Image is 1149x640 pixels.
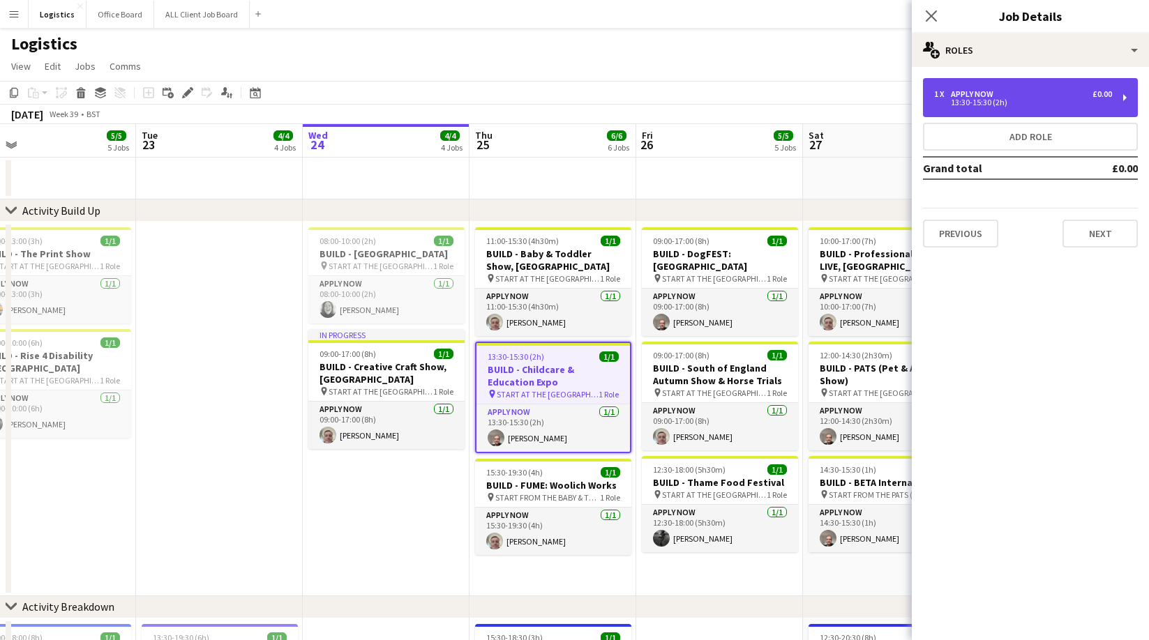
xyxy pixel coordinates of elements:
[6,57,36,75] a: View
[475,247,631,273] h3: BUILD - Baby & Toddler Show, [GEOGRAPHIC_DATA]
[434,349,453,359] span: 1/1
[662,273,767,284] span: START AT THE [GEOGRAPHIC_DATA]
[599,351,619,362] span: 1/1
[140,137,158,153] span: 23
[642,247,798,273] h3: BUILD - DogFEST: [GEOGRAPHIC_DATA]
[809,362,965,387] h3: BUILD - PATS (Pet & Aquatic Show)
[600,492,620,503] span: 1 Role
[809,505,965,552] app-card-role: APPLY NOW1/114:30-15:30 (1h)[PERSON_NAME]
[22,600,114,614] div: Activity Breakdown
[653,236,709,246] span: 09:00-17:00 (8h)
[308,329,465,340] div: In progress
[600,273,620,284] span: 1 Role
[829,489,933,500] span: START FROM THE PATS (PETS & AQUATIC) SHOW
[308,129,328,142] span: Wed
[767,273,787,284] span: 1 Role
[142,129,158,142] span: Tue
[607,130,626,141] span: 6/6
[87,1,154,28] button: Office Board
[642,227,798,336] div: 09:00-17:00 (8h)1/1BUILD - DogFEST: [GEOGRAPHIC_DATA] START AT THE [GEOGRAPHIC_DATA]1 RoleAPPLY N...
[809,342,965,450] app-job-card: 12:00-14:30 (2h30m)1/1BUILD - PATS (Pet & Aquatic Show) START AT THE [GEOGRAPHIC_DATA]1 RoleAPPLY...
[809,403,965,450] app-card-role: APPLY NOW1/112:00-14:30 (2h30m)[PERSON_NAME]
[912,7,1149,25] h3: Job Details
[806,137,824,153] span: 27
[601,236,620,246] span: 1/1
[46,109,81,119] span: Week 39
[767,388,787,398] span: 1 Role
[22,204,100,218] div: Activity Build Up
[923,123,1138,151] button: Add role
[486,236,559,246] span: 11:00-15:30 (4h30m)
[100,337,120,348] span: 1/1
[642,342,798,450] app-job-card: 09:00-17:00 (8h)1/1BUILD - South of England Autumn Show & Horse Trials START AT THE [GEOGRAPHIC_D...
[308,329,465,449] app-job-card: In progress09:00-17:00 (8h)1/1BUILD - Creative Craft Show, [GEOGRAPHIC_DATA] START AT THE [GEOGRA...
[110,60,141,73] span: Comms
[11,33,77,54] h1: Logistics
[599,389,619,399] span: 1 Role
[69,57,101,75] a: Jobs
[662,388,767,398] span: START AT THE [GEOGRAPHIC_DATA]
[475,508,631,555] app-card-role: APPLY NOW1/115:30-19:30 (4h)[PERSON_NAME]
[104,57,147,75] a: Comms
[809,227,965,336] div: 10:00-17:00 (7h)1/1BUILD - Professional Beauty LIVE, [GEOGRAPHIC_DATA] START AT THE [GEOGRAPHIC_D...
[934,89,951,99] div: 1 x
[934,99,1112,106] div: 13:30-15:30 (2h)
[87,109,100,119] div: BST
[475,342,631,453] app-job-card: 13:30-15:30 (2h)1/1BUILD - Childcare & Education Expo START AT THE [GEOGRAPHIC_DATA]1 RoleAPPLY N...
[642,362,798,387] h3: BUILD - South of England Autumn Show & Horse Trials
[495,492,600,503] span: START FROM THE BABY & TODDLER SHOW, [GEOGRAPHIC_DATA]
[476,363,630,388] h3: BUILD - Childcare & Education Expo
[273,130,293,141] span: 4/4
[774,142,796,153] div: 5 Jobs
[308,247,465,260] h3: BUILD - [GEOGRAPHIC_DATA]
[440,130,460,141] span: 4/4
[100,236,120,246] span: 1/1
[486,467,543,478] span: 15:30-19:30 (4h)
[488,351,544,362] span: 13:30-15:30 (2h)
[642,456,798,552] app-job-card: 12:30-18:00 (5h30m)1/1BUILD - Thame Food Festival START AT THE [GEOGRAPHIC_DATA]1 RoleAPPLY NOW1/...
[75,60,96,73] span: Jobs
[434,236,453,246] span: 1/1
[39,57,66,75] a: Edit
[653,350,709,360] span: 09:00-17:00 (8h)
[45,60,61,73] span: Edit
[829,273,933,284] span: START AT THE [GEOGRAPHIC_DATA]
[820,350,892,360] span: 12:00-14:30 (2h30m)
[308,227,465,323] div: 08:00-10:00 (2h)1/1BUILD - [GEOGRAPHIC_DATA] START AT THE [GEOGRAPHIC_DATA]1 RoleAPPLY NOW1/108:0...
[497,389,599,399] span: START AT THE [GEOGRAPHIC_DATA]
[809,456,965,552] app-job-card: 14:30-15:30 (1h)1/1BUILD - BETA International START FROM THE PATS (PETS & AQUATIC) SHOW1 RoleAPPL...
[329,261,433,271] span: START AT THE [GEOGRAPHIC_DATA]
[642,289,798,336] app-card-role: APPLY NOW1/109:00-17:00 (8h)[PERSON_NAME]
[608,142,629,153] div: 6 Jobs
[1062,220,1138,247] button: Next
[767,464,787,475] span: 1/1
[475,289,631,336] app-card-role: APPLY NOW1/111:00-15:30 (4h30m)[PERSON_NAME]
[767,489,787,500] span: 1 Role
[820,464,876,475] span: 14:30-15:30 (1h)
[433,386,453,397] span: 1 Role
[433,261,453,271] span: 1 Role
[107,130,126,141] span: 5/5
[809,247,965,273] h3: BUILD - Professional Beauty LIVE, [GEOGRAPHIC_DATA]
[274,142,296,153] div: 4 Jobs
[154,1,250,28] button: ALL Client Job Board
[100,375,120,386] span: 1 Role
[107,142,129,153] div: 5 Jobs
[475,227,631,336] div: 11:00-15:30 (4h30m)1/1BUILD - Baby & Toddler Show, [GEOGRAPHIC_DATA] START AT THE [GEOGRAPHIC_DAT...
[475,459,631,555] app-job-card: 15:30-19:30 (4h)1/1BUILD - FUME: Woolich Works START FROM THE BABY & TODDLER SHOW, [GEOGRAPHIC_DA...
[767,236,787,246] span: 1/1
[774,130,793,141] span: 5/5
[320,236,376,246] span: 08:00-10:00 (2h)
[495,273,600,284] span: START AT THE [GEOGRAPHIC_DATA]
[441,142,463,153] div: 4 Jobs
[653,464,726,475] span: 12:30-18:00 (5h30m)
[767,350,787,360] span: 1/1
[809,476,965,489] h3: BUILD - BETA International
[308,276,465,323] app-card-role: APPLY NOW1/108:00-10:00 (2h)[PERSON_NAME]
[640,137,653,153] span: 26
